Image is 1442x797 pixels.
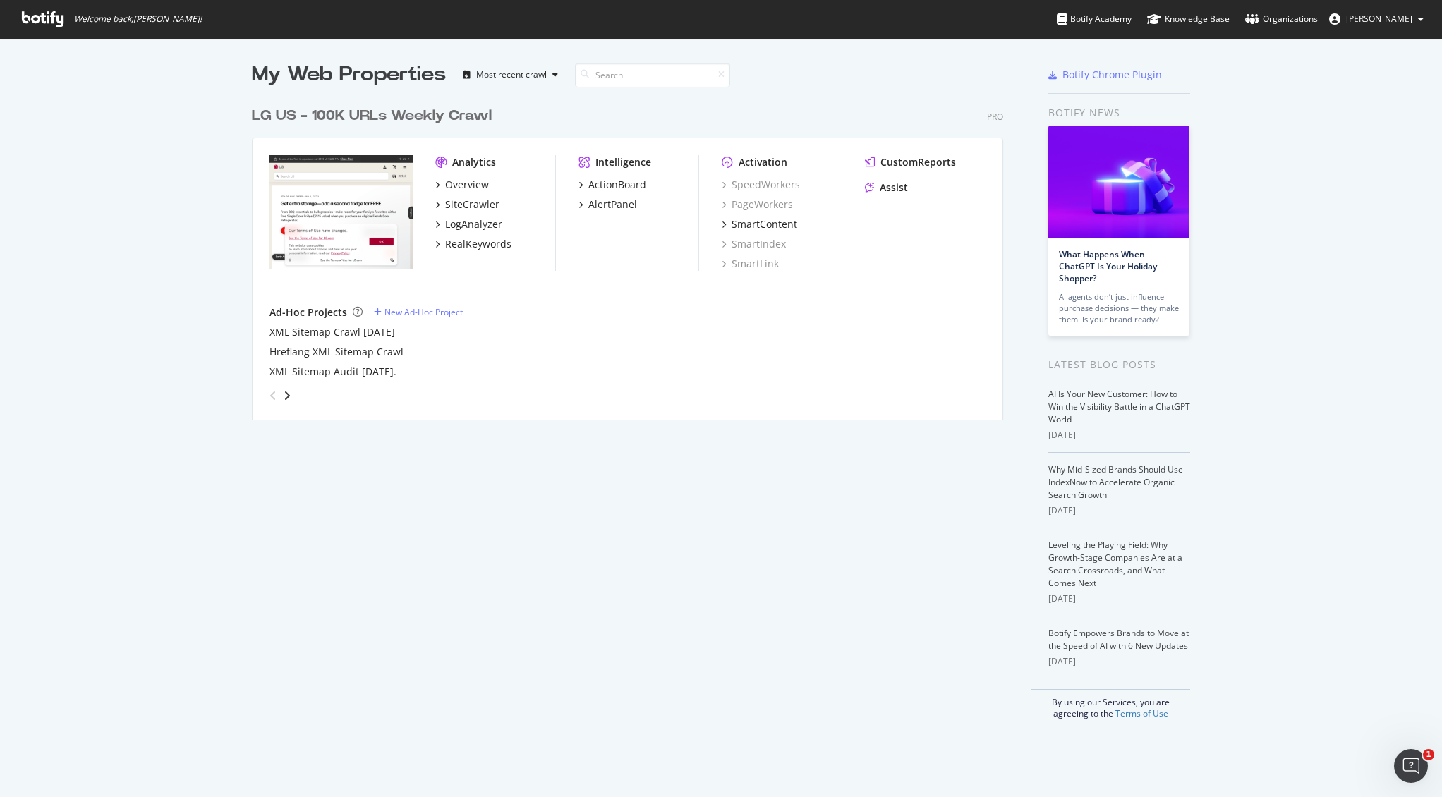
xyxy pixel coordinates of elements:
div: My Web Properties [252,61,446,89]
div: grid [252,89,1014,420]
div: AlertPanel [588,197,637,212]
div: Botify Academy [1057,12,1132,26]
a: Hreflang XML Sitemap Crawl [269,345,404,359]
a: SmartContent [722,217,797,231]
div: AI agents don’t just influence purchase decisions — they make them. Is your brand ready? [1059,291,1179,325]
a: What Happens When ChatGPT Is Your Holiday Shopper? [1059,248,1157,284]
div: Ad-Hoc Projects [269,305,347,320]
div: Analytics [452,155,496,169]
a: Botify Chrome Plugin [1048,68,1162,82]
div: [DATE] [1048,655,1190,668]
a: AI Is Your New Customer: How to Win the Visibility Battle in a ChatGPT World [1048,388,1190,425]
div: Organizations [1245,12,1318,26]
div: Most recent crawl [476,71,547,79]
a: CustomReports [865,155,956,169]
div: Assist [880,181,908,195]
div: Activation [739,155,787,169]
div: Botify Chrome Plugin [1062,68,1162,82]
div: Intelligence [595,155,651,169]
div: angle-right [282,389,292,403]
a: XML Sitemap Audit [DATE]. [269,365,396,379]
div: CustomReports [880,155,956,169]
div: LogAnalyzer [445,217,502,231]
a: AlertPanel [578,197,637,212]
a: LG US - 100K URLs Weekly Crawl [252,106,497,126]
a: New Ad-Hoc Project [374,306,463,318]
div: angle-left [264,384,282,407]
span: 1 [1423,749,1434,760]
a: SmartIndex [722,237,786,251]
a: Terms of Use [1115,707,1168,719]
div: Pro [987,111,1003,123]
span: Welcome back, [PERSON_NAME] ! [74,13,202,25]
iframe: Intercom live chat [1394,749,1428,783]
div: [DATE] [1048,429,1190,442]
a: Leveling the Playing Field: Why Growth-Stage Companies Are at a Search Crossroads, and What Comes... [1048,539,1182,589]
span: Tobias Gillberg [1346,13,1412,25]
div: LG US - 100K URLs Weekly Crawl [252,106,492,126]
a: SpeedWorkers [722,178,800,192]
div: [DATE] [1048,592,1190,605]
a: Assist [865,181,908,195]
a: PageWorkers [722,197,793,212]
div: New Ad-Hoc Project [384,306,463,318]
a: SiteCrawler [435,197,499,212]
div: [DATE] [1048,504,1190,517]
a: XML Sitemap Crawl [DATE] [269,325,395,339]
a: RealKeywords [435,237,511,251]
div: Overview [445,178,489,192]
a: Botify Empowers Brands to Move at the Speed of AI with 6 New Updates [1048,627,1189,652]
a: ActionBoard [578,178,646,192]
a: LogAnalyzer [435,217,502,231]
div: Botify news [1048,105,1190,121]
a: Overview [435,178,489,192]
div: By using our Services, you are agreeing to the [1031,689,1190,719]
img: www.lg.com/us [269,155,413,269]
div: RealKeywords [445,237,511,251]
a: SmartLink [722,257,779,271]
a: Why Mid-Sized Brands Should Use IndexNow to Accelerate Organic Search Growth [1048,463,1183,501]
input: Search [575,63,730,87]
img: What Happens When ChatGPT Is Your Holiday Shopper? [1048,126,1189,238]
div: Latest Blog Posts [1048,357,1190,372]
button: Most recent crawl [457,63,564,86]
div: SmartContent [732,217,797,231]
button: [PERSON_NAME] [1318,8,1435,30]
div: Knowledge Base [1147,12,1230,26]
div: ActionBoard [588,178,646,192]
div: SiteCrawler [445,197,499,212]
